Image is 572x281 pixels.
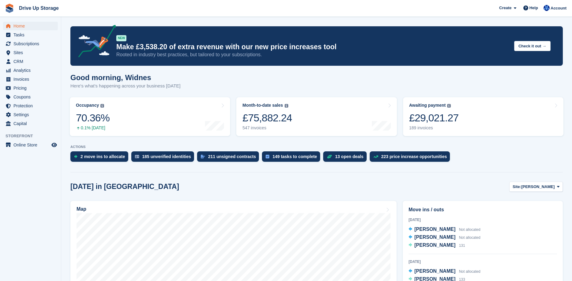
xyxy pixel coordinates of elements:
a: menu [3,66,58,75]
span: Tasks [13,31,50,39]
a: menu [3,39,58,48]
a: 2 move ins to allocate [70,151,131,165]
span: 131 [459,243,465,248]
a: 13 open deals [323,151,370,165]
div: £75,882.24 [242,112,292,124]
div: 13 open deals [335,154,364,159]
a: menu [3,48,58,57]
span: [PERSON_NAME] [414,242,455,248]
a: 223 price increase opportunities [370,151,453,165]
div: 223 price increase opportunities [381,154,447,159]
img: task-75834270c22a3079a89374b754ae025e5fb1db73e45f91037f5363f120a921f8.svg [266,155,269,158]
a: menu [3,119,58,128]
a: Occupancy 70.36% 0.1% [DATE] [70,97,230,136]
a: menu [3,75,58,83]
span: Create [499,5,511,11]
p: Make £3,538.20 of extra revenue with our new price increases tool [116,43,509,51]
a: 185 unverified identities [131,151,197,165]
span: [PERSON_NAME] [521,184,555,190]
a: [PERSON_NAME] 131 [409,242,465,250]
img: deal-1b604bf984904fb50ccaf53a9ad4b4a5d6e5aea283cecdc64d6e3604feb123c2.svg [327,154,332,159]
button: Check it out → [514,41,551,51]
a: Month-to-date sales £75,882.24 547 invoices [236,97,397,136]
a: menu [3,84,58,92]
span: Not allocated [459,235,480,240]
div: 0.1% [DATE] [76,125,110,131]
div: 547 invoices [242,125,292,131]
span: Help [529,5,538,11]
button: Site: [PERSON_NAME] [509,182,563,192]
span: CRM [13,57,50,66]
div: Month-to-date sales [242,103,283,108]
div: NEW [116,35,126,41]
h2: Move ins / outs [409,206,557,213]
a: 149 tasks to complete [262,151,323,165]
img: contract_signature_icon-13c848040528278c33f63329250d36e43548de30e8caae1d1a13099fd9432cc5.svg [201,155,205,158]
div: 189 invoices [409,125,459,131]
a: menu [3,31,58,39]
a: menu [3,102,58,110]
div: 2 move ins to allocate [80,154,125,159]
span: Invoices [13,75,50,83]
img: verify_identity-adf6edd0f0f0b5bbfe63781bf79b02c33cf7c696d77639b501bdc392416b5a36.svg [135,155,139,158]
h2: Map [77,206,86,212]
span: Home [13,22,50,30]
span: Storefront [6,133,61,139]
span: Not allocated [459,227,480,232]
div: Awaiting payment [409,103,446,108]
a: menu [3,93,58,101]
a: [PERSON_NAME] Not allocated [409,268,480,275]
a: [PERSON_NAME] Not allocated [409,234,480,242]
img: Widnes Team [544,5,550,11]
span: Settings [13,110,50,119]
a: [PERSON_NAME] Not allocated [409,226,480,234]
a: menu [3,110,58,119]
img: icon-info-grey-7440780725fd019a000dd9b08b2336e03edf1995a4989e88bcd33f0948082b44.svg [100,104,104,108]
div: [DATE] [409,259,557,264]
img: move_ins_to_allocate_icon-fdf77a2bb77ea45bf5b3d319d69a93e2d87916cf1d5bf7949dd705db3b84f3ca.svg [74,155,77,158]
span: [PERSON_NAME] [414,227,455,232]
h1: Good morning, Widnes [70,73,181,82]
img: icon-info-grey-7440780725fd019a000dd9b08b2336e03edf1995a4989e88bcd33f0948082b44.svg [447,104,451,108]
span: Capital [13,119,50,128]
a: Preview store [50,141,58,149]
span: Subscriptions [13,39,50,48]
p: Here's what's happening across your business [DATE] [70,83,181,90]
span: Online Store [13,141,50,149]
span: Protection [13,102,50,110]
div: 70.36% [76,112,110,124]
img: price_increase_opportunities-93ffe204e8149a01c8c9dc8f82e8f89637d9d84a8eef4429ea346261dce0b2c0.svg [373,155,378,158]
div: £29,021.27 [409,112,459,124]
div: 149 tasks to complete [272,154,317,159]
div: Occupancy [76,103,99,108]
span: Analytics [13,66,50,75]
a: menu [3,22,58,30]
span: Sites [13,48,50,57]
a: 211 unsigned contracts [197,151,262,165]
img: price-adjustments-announcement-icon-8257ccfd72463d97f412b2fc003d46551f7dbcb40ab6d574587a9cd5c0d94... [73,25,116,60]
div: 185 unverified identities [142,154,191,159]
span: Pricing [13,84,50,92]
a: Drive Up Storage [17,3,61,13]
p: ACTIONS [70,145,563,149]
a: menu [3,57,58,66]
p: Rooted in industry best practices, but tailored to your subscriptions. [116,51,509,58]
span: Site: [513,184,521,190]
span: Coupons [13,93,50,101]
div: [DATE] [409,217,557,223]
a: Awaiting payment £29,021.27 189 invoices [403,97,563,136]
span: Not allocated [459,269,480,274]
img: stora-icon-8386f47178a22dfd0bd8f6a31ec36ba5ce8667c1dd55bd0f319d3a0aa187defe.svg [5,4,14,13]
span: Account [551,5,566,11]
a: menu [3,141,58,149]
span: [PERSON_NAME] [414,268,455,274]
h2: [DATE] in [GEOGRAPHIC_DATA] [70,183,179,191]
img: icon-info-grey-7440780725fd019a000dd9b08b2336e03edf1995a4989e88bcd33f0948082b44.svg [285,104,288,108]
div: 211 unsigned contracts [208,154,256,159]
span: [PERSON_NAME] [414,235,455,240]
